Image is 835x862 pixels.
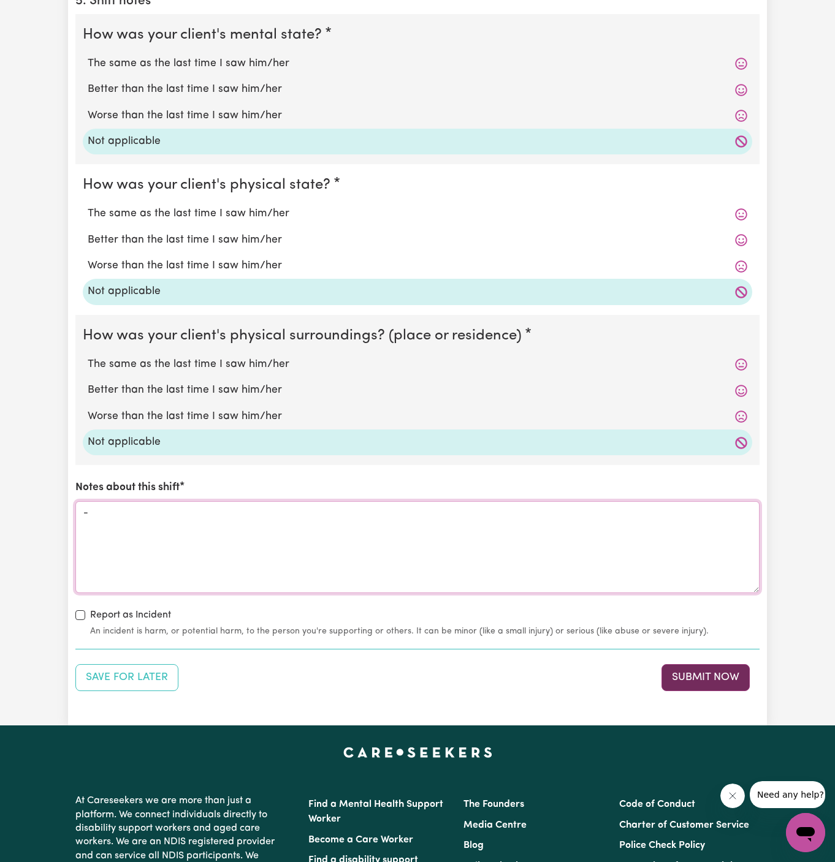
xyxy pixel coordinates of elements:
[88,409,747,425] label: Worse than the last time I saw him/her
[662,664,750,691] button: Submit your job report
[83,174,335,196] legend: How was your client's physical state?
[90,608,171,622] label: Report as Incident
[619,820,749,830] a: Charter of Customer Service
[83,325,527,347] legend: How was your client's physical surroundings? (place or residence)
[88,56,747,72] label: The same as the last time I saw him/her
[88,81,747,97] label: Better than the last time I saw him/her
[75,664,178,691] button: Save your job report
[750,781,825,808] iframe: Message from company
[88,206,747,222] label: The same as the last time I saw him/her
[88,284,747,300] label: Not applicable
[619,800,695,809] a: Code of Conduct
[308,835,413,845] a: Become a Care Worker
[88,258,747,274] label: Worse than the last time I saw him/her
[619,841,705,850] a: Police Check Policy
[83,24,327,46] legend: How was your client's mental state?
[75,501,760,593] textarea: -
[463,820,527,830] a: Media Centre
[75,480,180,496] label: Notes about this shift
[786,813,825,852] iframe: Button to launch messaging window
[720,784,745,808] iframe: Close message
[343,747,492,757] a: Careseekers home page
[88,357,747,372] label: The same as the last time I saw him/her
[88,108,747,124] label: Worse than the last time I saw him/her
[88,382,747,398] label: Better than the last time I saw him/her
[308,800,443,824] a: Find a Mental Health Support Worker
[88,434,747,450] label: Not applicable
[88,134,747,149] label: Not applicable
[88,232,747,248] label: Better than the last time I saw him/her
[463,841,484,850] a: Blog
[463,800,524,809] a: The Founders
[90,625,760,638] small: An incident is harm, or potential harm, to the person you're supporting or others. It can be mino...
